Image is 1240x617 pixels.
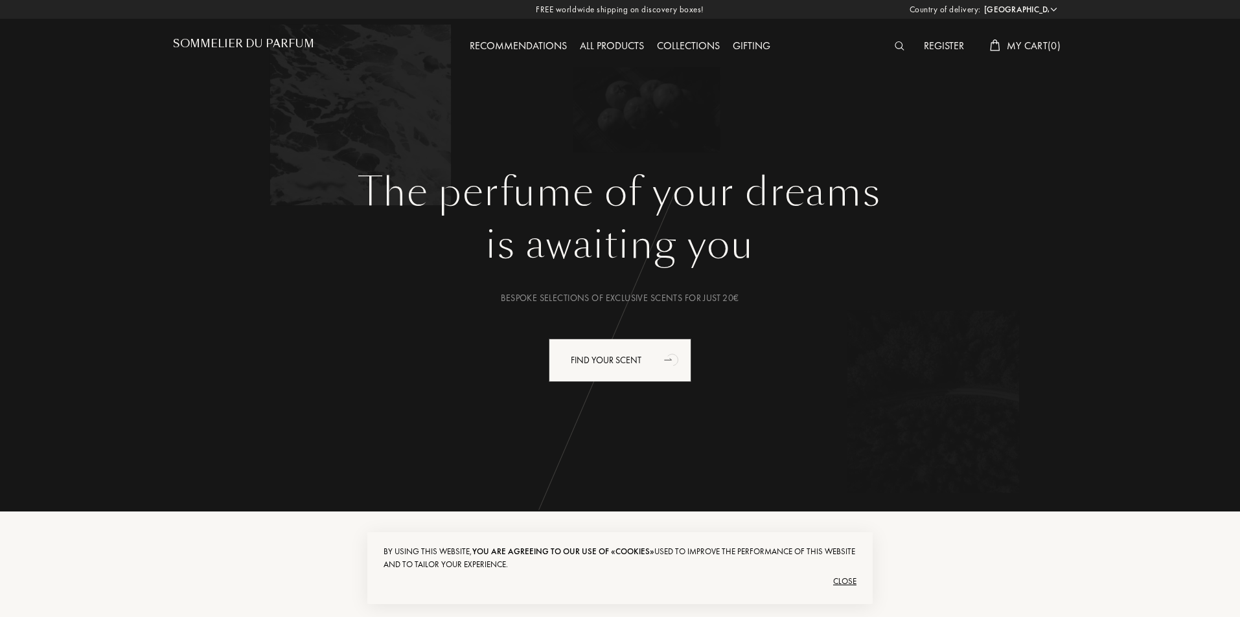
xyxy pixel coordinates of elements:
a: Gifting [726,39,777,52]
div: All products [573,38,650,55]
div: Recommendations [463,38,573,55]
img: cart_white.svg [990,39,1000,51]
div: By using this website, used to improve the performance of this website and to tailor your experie... [384,545,856,571]
span: Country of delivery: [910,3,981,16]
a: All products [573,39,650,52]
div: Gifting [726,38,777,55]
span: you are agreeing to our use of «cookies» [472,546,654,557]
h1: The perfume of your dreams [183,169,1057,216]
a: Register [917,39,970,52]
div: Register [917,38,970,55]
h1: Sommelier du Parfum [173,38,314,50]
div: Find your scent [549,339,691,382]
a: Recommendations [463,39,573,52]
span: My Cart ( 0 ) [1007,39,1061,52]
div: animation [660,346,685,372]
div: Collections [650,38,726,55]
div: Close [384,571,856,592]
a: Find your scentanimation [539,339,701,382]
img: search_icn_white.svg [895,41,904,50]
a: Sommelier du Parfum [173,38,314,55]
div: Bespoke selections of exclusive scents for just 20€ [183,291,1057,305]
div: is awaiting you [183,216,1057,274]
a: Collections [650,39,726,52]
